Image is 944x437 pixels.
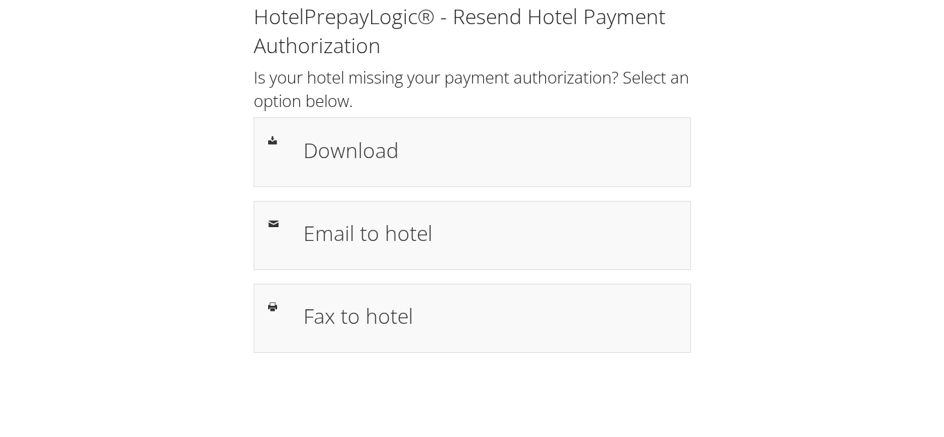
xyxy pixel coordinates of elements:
[254,117,691,186] a: Download
[254,201,691,270] a: Email to hotel
[254,66,691,112] h2: Is your hotel missing your payment authorization? Select an option below.
[303,217,676,249] h1: Email to hotel
[254,2,691,60] h1: HotelPrepayLogic® - Resend Hotel Payment Authorization
[303,135,676,166] h1: Download
[303,300,676,331] h1: Fax to hotel
[254,284,691,353] a: Fax to hotel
